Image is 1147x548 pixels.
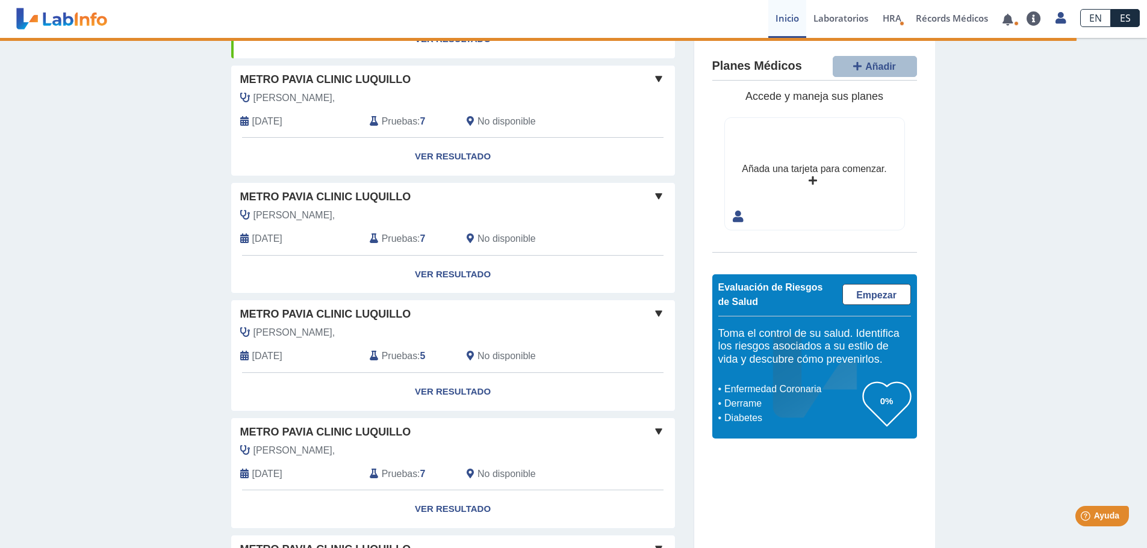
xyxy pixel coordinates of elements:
button: Añadir [833,56,917,77]
span: 2025-08-15 [252,114,282,129]
span: Pruebas [382,349,417,363]
h4: Planes Médicos [712,59,802,73]
a: Ver Resultado [231,490,675,528]
div: : [361,114,458,129]
a: ES [1111,9,1140,27]
span: No disponible [477,114,536,129]
a: Ver Resultado [231,20,675,58]
div: : [361,232,458,246]
span: Accede y maneja sus planes [745,90,883,102]
a: EN [1080,9,1111,27]
div: : [361,467,458,481]
a: Ver Resultado [231,256,675,294]
li: Enfermedad Coronaria [721,382,863,396]
span: Añadir [865,61,896,72]
div: : [361,349,458,363]
b: 7 [420,233,426,244]
span: 2025-02-12 [252,232,282,246]
a: Ver Resultado [231,138,675,176]
span: Pruebas [382,114,417,129]
a: Ver Resultado [231,373,675,411]
h3: 0% [863,393,911,408]
span: Metro Pavia Clinic Luquillo [240,424,411,440]
span: Rivera, [253,325,335,340]
span: 2024-09-17 [252,349,282,363]
iframe: Help widget launcher [1040,501,1134,535]
span: Metro Pavia Clinic Luquillo [240,72,411,88]
span: Matos Gonzalez, [253,91,335,105]
span: Metro Pavia Clinic Luquillo [240,306,411,322]
span: HRA [883,12,901,24]
b: 7 [420,469,426,479]
span: No disponible [477,467,536,481]
span: Empezar [856,290,897,300]
h5: Toma el control de su salud. Identifica los riesgos asociados a su estilo de vida y descubre cómo... [718,327,911,366]
b: 7 [420,116,426,126]
span: No disponible [477,232,536,246]
span: Rivera, [253,208,335,223]
span: 2024-02-12 [252,467,282,481]
div: Añada una tarjeta para comenzar. [742,162,886,176]
span: Metro Pavia Clinic Luquillo [240,189,411,205]
b: 5 [420,351,426,361]
span: Evaluación de Riesgos de Salud [718,282,823,307]
li: Derrame [721,396,863,411]
span: Pruebas [382,467,417,481]
span: Pruebas [382,232,417,246]
span: Rivera, [253,443,335,458]
span: No disponible [477,349,536,363]
li: Diabetes [721,411,863,425]
a: Empezar [842,284,911,305]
